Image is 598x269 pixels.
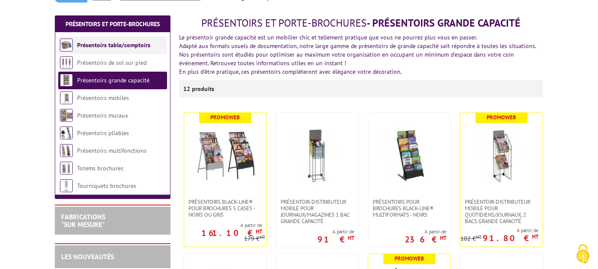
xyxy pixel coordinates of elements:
[483,236,538,241] p: 91.80 €
[476,234,481,240] sup: HT
[405,228,446,235] span: A partir de
[188,199,262,218] span: Présentoirs Black-Line® pour brochures 5 Cases - Noirs ou Gris
[61,212,105,229] a: FABRICATIONS"Sur Mesure"
[317,237,354,242] p: 91 €
[440,234,446,242] sup: HT
[460,236,481,242] p: 102 €
[60,162,73,175] img: Totems brochures
[532,233,538,240] sup: HT
[61,252,114,261] a: LES NOUVEAUTÉS
[60,39,73,51] img: Présentoirs table/comptoirs
[202,16,367,30] span: Présentoirs et Porte-brochures
[179,42,543,50] div: Adapté aux formats usuels de documentation, notre large gamme de présentoirs de grande capacité s...
[572,243,594,265] img: Cookies (fenêtre modale)
[179,50,543,67] div: Nos présentoirs sont étudiés pour optimiser au maximum votre organisation en occupant un minimum ...
[405,237,446,242] p: 236 €
[77,94,129,102] a: Présentoirs mobiles
[276,199,359,224] a: Présentoir-Distributeur mobile pour journaux/magazines 1 bac grande capacité
[348,234,354,242] sup: HT
[60,74,73,87] img: Présentoirs grande capacité
[380,126,440,186] img: Présentoirs pour Brochures Black-Line® multiformats - Noirs
[60,144,73,157] img: Présentoirs multifonctions
[60,127,73,139] img: Présentoirs pliables
[77,76,149,84] a: Présentoirs grande capacité
[77,112,128,119] a: Présentoirs muraux
[179,67,543,76] div: En plus d'être pratique, ces présentoirs compléteront avec élégance votre décoration.
[472,126,532,186] img: Présentoir-distributeur mobile pour quotidiens/journaux, 2 bacs grande capacité
[77,59,147,66] a: Présentoirs de sol sur pied
[211,114,240,121] b: Promoweb
[60,179,73,192] img: Tourniquets brochures
[77,164,123,172] a: Totems brochures
[373,199,446,218] span: Présentoirs pour Brochures Black-Line® multiformats - Noirs
[260,234,265,240] sup: HT
[184,222,262,229] span: A partir de
[60,91,73,104] img: Présentoirs mobiles
[395,255,425,262] b: Promoweb
[60,56,73,69] img: Présentoirs de sol sur pied
[317,228,354,235] span: A partir de
[179,18,543,29] h1: - Présentoirs grande capacité
[77,182,136,190] a: Tourniquets brochures
[66,20,160,28] a: Présentoirs et Porte-brochures
[77,41,150,49] a: Présentoirs table/comptoirs
[77,147,147,154] a: Présentoirs multifonctions
[568,240,598,269] button: Cookies (fenêtre modale)
[287,126,347,186] img: Présentoir-Distributeur mobile pour journaux/magazines 1 bac grande capacité
[460,199,543,224] a: Présentoir-distributeur mobile pour quotidiens/journaux, 2 bacs grande capacité
[256,228,262,235] sup: HT
[184,199,266,218] a: Présentoirs Black-Line® pour brochures 5 Cases - Noirs ou Gris
[460,227,538,234] span: A partir de
[465,199,538,224] span: Présentoir-distributeur mobile pour quotidiens/journaux, 2 bacs grande capacité
[201,230,262,236] p: 161.10 €
[487,114,517,121] b: Promoweb
[195,126,255,186] img: Présentoirs Black-Line® pour brochures 5 Cases - Noirs ou Gris
[368,199,451,218] a: Présentoirs pour Brochures Black-Line® multiformats - Noirs
[77,129,129,137] a: Présentoirs pliables
[60,109,73,122] img: Présentoirs muraux
[281,199,354,224] span: Présentoir-Distributeur mobile pour journaux/magazines 1 bac grande capacité
[244,236,265,242] p: 179 €
[183,80,215,97] p: 12 produits
[179,33,543,42] div: Le présentoir grande capacité est un mobilier chic et tellement pratique que vous ne pourrez plus...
